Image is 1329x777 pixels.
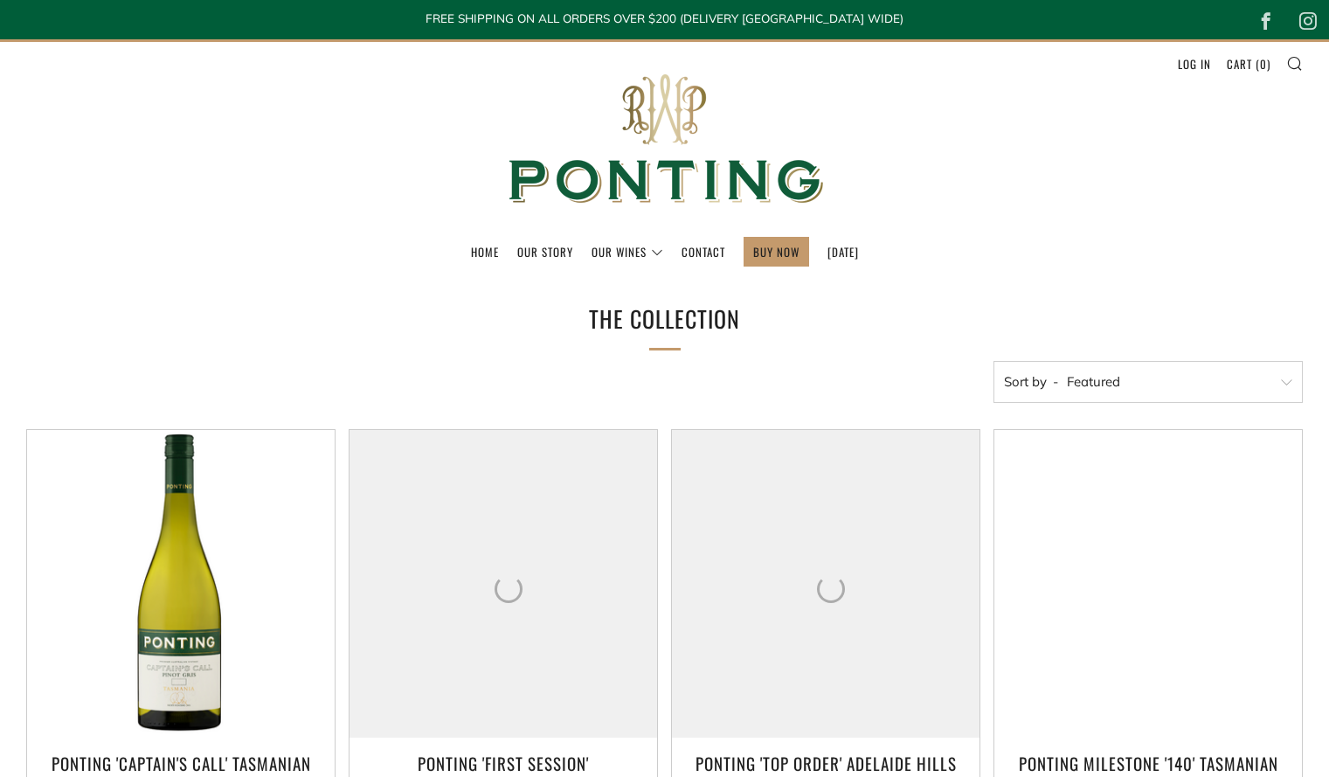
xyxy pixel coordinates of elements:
span: 0 [1260,55,1267,73]
h1: The Collection [403,299,927,340]
img: Ponting Wines [490,42,840,237]
a: Log in [1178,50,1211,78]
a: Home [471,238,499,266]
a: [DATE] [827,238,859,266]
a: Our Wines [592,238,663,266]
a: Our Story [517,238,573,266]
a: Cart (0) [1227,50,1270,78]
a: Contact [682,238,725,266]
a: BUY NOW [753,238,799,266]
